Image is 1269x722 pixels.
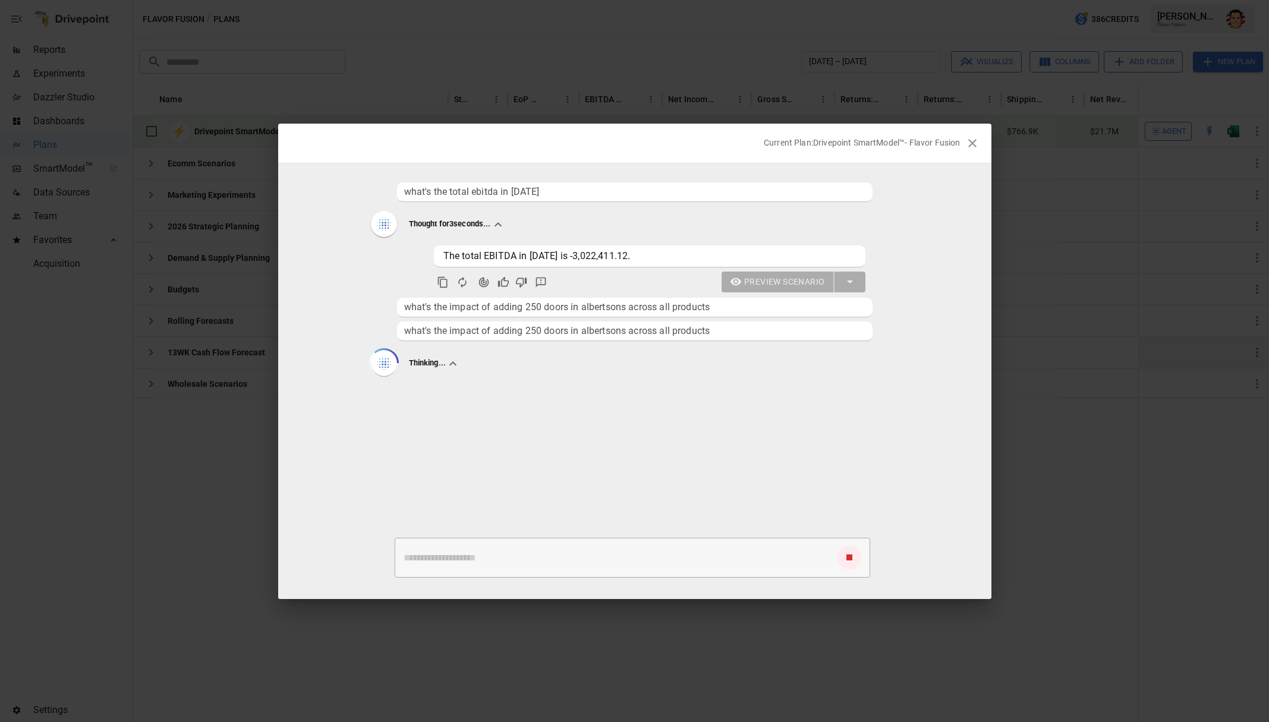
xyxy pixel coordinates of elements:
[530,272,552,293] button: Detailed Feedback
[473,272,495,293] button: Agent Changes Data
[404,185,865,199] span: what's the total ebitda in [DATE]
[722,272,835,293] button: Preview Scenario
[404,300,865,314] span: what's the impact of adding 250 doors in albertsons across all products
[376,216,392,232] img: Thinking
[764,137,961,149] p: Current Plan: Drivepoint SmartModel™- Flavor Fusion
[409,358,446,368] p: Thinking...
[744,275,824,289] span: Preview Scenario
[376,355,392,371] img: Thinking
[452,272,473,293] button: Regenerate Response
[495,273,512,291] button: Good Response
[837,546,861,569] button: cancel response
[409,219,491,229] p: Thought for 3 seconds...
[434,273,452,291] button: Copy to clipboard
[512,273,530,291] button: Bad Response
[404,324,865,338] span: what's the impact of adding 250 doors in albertsons across all products
[443,250,631,261] span: The total EBITDA in [DATE] is -3,022,411.12.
